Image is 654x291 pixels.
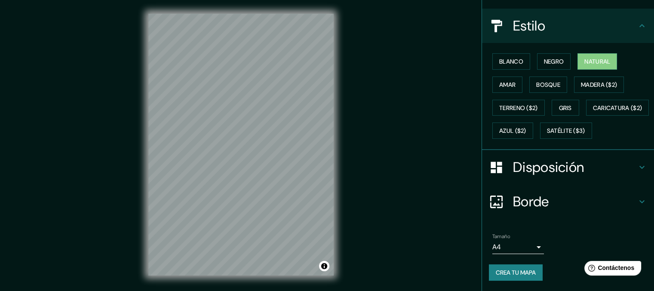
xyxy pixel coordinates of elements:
[552,100,579,116] button: Gris
[492,240,544,254] div: A4
[499,81,516,89] font: Amar
[586,100,649,116] button: Caricatura ($2)
[544,58,564,65] font: Negro
[492,100,545,116] button: Terreno ($2)
[482,9,654,43] div: Estilo
[577,257,645,282] iframe: Lanzador de widgets de ayuda
[584,58,610,65] font: Natural
[496,269,536,276] font: Crea tu mapa
[499,58,523,65] font: Blanco
[513,193,549,211] font: Borde
[499,104,538,112] font: Terreno ($2)
[499,127,526,135] font: Azul ($2)
[482,150,654,184] div: Disposición
[540,123,592,139] button: Satélite ($3)
[492,242,501,251] font: A4
[593,104,642,112] font: Caricatura ($2)
[513,158,584,176] font: Disposición
[319,261,329,271] button: Activar o desactivar atribución
[581,81,617,89] font: Madera ($2)
[148,14,334,276] canvas: Mapa
[537,53,571,70] button: Negro
[482,184,654,219] div: Borde
[492,77,522,93] button: Amar
[577,53,617,70] button: Natural
[574,77,624,93] button: Madera ($2)
[559,104,572,112] font: Gris
[492,123,533,139] button: Azul ($2)
[529,77,567,93] button: Bosque
[492,233,510,240] font: Tamaño
[489,264,543,281] button: Crea tu mapa
[547,127,585,135] font: Satélite ($3)
[513,17,545,35] font: Estilo
[536,81,560,89] font: Bosque
[492,53,530,70] button: Blanco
